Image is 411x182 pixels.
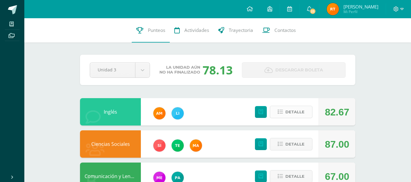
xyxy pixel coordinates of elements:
[80,98,141,125] div: Inglés
[184,27,209,33] span: Actividades
[170,18,214,43] a: Actividades
[172,107,184,119] img: 82db8514da6684604140fa9c57ab291b.png
[153,107,165,119] img: 27d1f5085982c2e99c83fb29c656b88a.png
[285,139,305,150] span: Detalle
[343,9,378,14] span: Mi Perfil
[80,130,141,158] div: Ciencias Sociales
[229,27,253,33] span: Trayectoria
[325,98,349,126] div: 82.67
[343,4,378,10] span: [PERSON_NAME]
[159,65,200,75] span: La unidad aún no ha finalizado
[309,8,316,15] span: 23
[270,106,312,118] button: Detalle
[275,63,323,77] span: Descargar boleta
[327,3,339,15] img: 5b284e87e7d490fb5ae7296aa8e53f86.png
[153,139,165,152] img: 1e3c7f018e896ee8adc7065031dce62a.png
[214,18,258,43] a: Trayectoria
[270,138,312,150] button: Detalle
[132,18,170,43] a: Punteos
[203,62,233,78] div: 78.13
[98,63,127,77] span: Unidad 3
[285,171,305,182] span: Detalle
[190,139,202,152] img: 266030d5bbfb4fab9f05b9da2ad38396.png
[90,63,150,77] a: Unidad 3
[148,27,165,33] span: Punteos
[285,106,305,118] span: Detalle
[325,131,349,158] div: 87.00
[258,18,300,43] a: Contactos
[274,27,296,33] span: Contactos
[172,139,184,152] img: 43d3dab8d13cc64d9a3940a0882a4dc3.png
